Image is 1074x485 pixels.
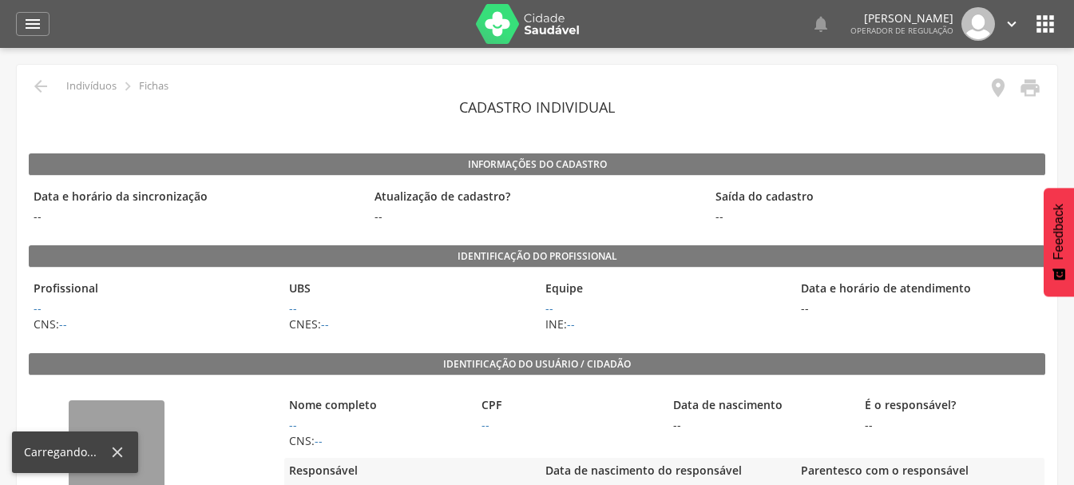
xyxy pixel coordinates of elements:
[541,280,788,299] legend: Equipe
[66,80,117,93] p: Indivíduos
[59,316,67,332] a: Ir para perfil do agente
[29,153,1045,176] legend: Informações do Cadastro
[545,300,553,316] a: Ir para Equipe
[796,300,1044,316] span: --
[321,316,329,332] a: Ir para UBS
[668,397,852,415] legend: Data de nascimento
[16,12,50,36] a: 
[29,93,1045,121] header: Cadastro individual
[29,353,1045,376] legend: Identificação do usuário / cidadão
[1003,15,1020,33] i: 
[31,77,50,96] i: Voltar
[477,397,660,415] legend: CPF
[811,14,830,34] i: 
[482,417,489,432] a: --
[850,13,953,24] p: [PERSON_NAME]
[29,316,276,332] span: CNS:
[541,316,788,332] span: INE:
[284,433,468,449] span: CNS:
[541,463,788,481] legend: Data de nascimento do responsável
[29,245,1045,268] legend: Identificação do profissional
[139,80,168,93] p: Fichas
[284,397,468,415] legend: Nome completo
[1003,7,1020,41] a: 
[289,300,297,316] a: Ir para UBS
[1019,77,1041,99] i: Imprimir
[284,316,532,332] span: CNES:
[119,78,137,95] i: 
[24,444,109,460] div: Carregando...
[860,397,1044,415] legend: É o responsável?
[29,189,362,207] legend: Data e horário da sincronização
[987,77,1009,99] i: Localização
[284,280,532,299] legend: UBS
[811,7,830,41] a: 
[1032,11,1058,37] i: 
[860,417,1044,433] span: --
[289,417,297,432] a: --
[850,25,953,36] span: Operador de regulação
[1052,204,1066,260] span: Feedback
[1044,188,1074,296] button: Feedback - Mostrar pesquisa
[567,316,575,332] a: Ir para Equipe
[796,280,1044,299] legend: Data e horário de atendimento
[29,209,362,225] span: --
[711,189,1044,207] legend: Saída do cadastro
[796,463,1044,481] legend: Parentesco com o responsável
[1009,77,1041,103] a: 
[23,14,42,34] i: 
[711,209,1044,225] span: --
[668,417,852,433] span: --
[34,300,42,316] a: Ir para perfil do agente
[315,433,323,448] a: --
[284,463,532,481] legend: Responsável
[29,280,276,299] legend: Profissional
[370,209,387,225] span: --
[370,189,703,207] legend: Atualização de cadastro?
